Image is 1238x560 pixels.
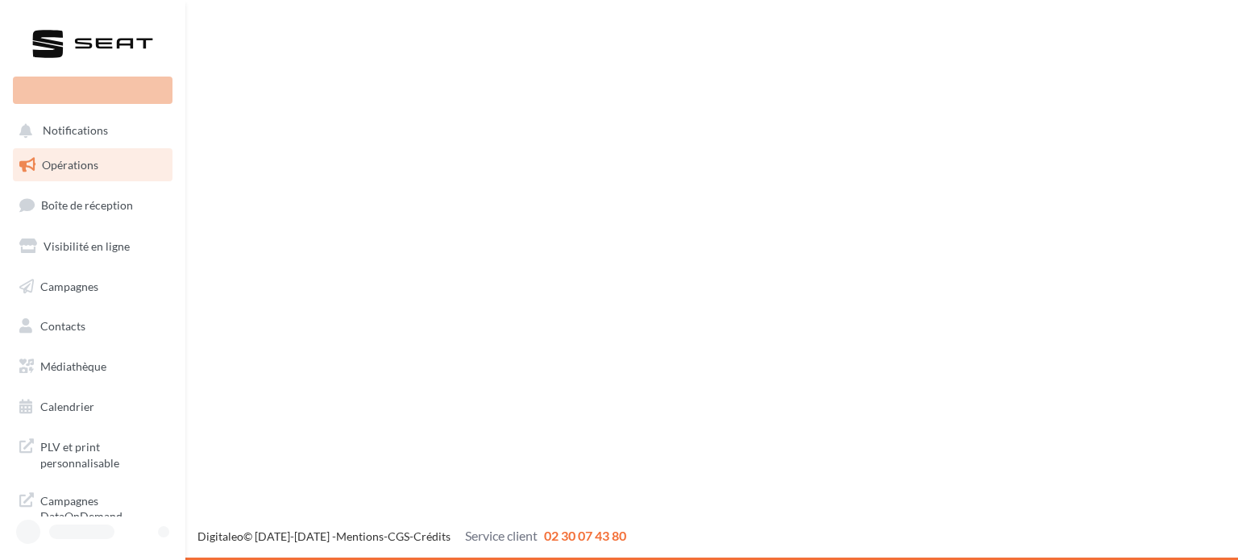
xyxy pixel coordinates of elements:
[10,429,176,477] a: PLV et print personnalisable
[10,230,176,263] a: Visibilité en ligne
[43,124,108,138] span: Notifications
[10,309,176,343] a: Contacts
[40,436,166,471] span: PLV et print personnalisable
[336,529,384,543] a: Mentions
[465,528,538,543] span: Service client
[10,390,176,424] a: Calendrier
[544,528,626,543] span: 02 30 07 43 80
[40,319,85,333] span: Contacts
[10,483,176,531] a: Campagnes DataOnDemand
[413,529,451,543] a: Crédits
[40,279,98,292] span: Campagnes
[40,490,166,525] span: Campagnes DataOnDemand
[10,148,176,182] a: Opérations
[13,77,172,104] div: Nouvelle campagne
[10,188,176,222] a: Boîte de réception
[388,529,409,543] a: CGS
[10,350,176,384] a: Médiathèque
[40,359,106,373] span: Médiathèque
[197,529,626,543] span: © [DATE]-[DATE] - - -
[44,239,130,253] span: Visibilité en ligne
[41,198,133,212] span: Boîte de réception
[10,270,176,304] a: Campagnes
[197,529,243,543] a: Digitaleo
[42,158,98,172] span: Opérations
[40,400,94,413] span: Calendrier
